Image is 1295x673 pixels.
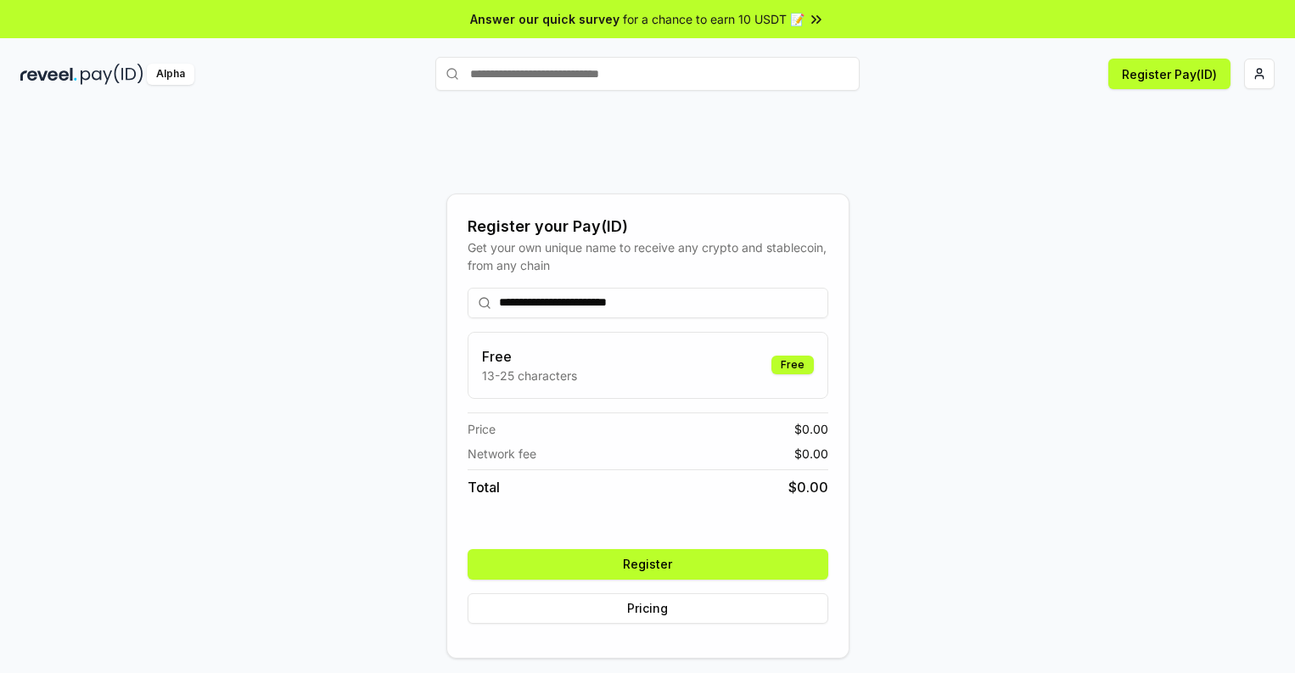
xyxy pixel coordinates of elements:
[468,238,828,274] div: Get your own unique name to receive any crypto and stablecoin, from any chain
[468,445,536,463] span: Network fee
[788,477,828,497] span: $ 0.00
[468,593,828,624] button: Pricing
[468,477,500,497] span: Total
[482,346,577,367] h3: Free
[468,215,828,238] div: Register your Pay(ID)
[20,64,77,85] img: reveel_dark
[794,420,828,438] span: $ 0.00
[482,367,577,384] p: 13-25 characters
[81,64,143,85] img: pay_id
[468,420,496,438] span: Price
[147,64,194,85] div: Alpha
[1108,59,1231,89] button: Register Pay(ID)
[623,10,804,28] span: for a chance to earn 10 USDT 📝
[468,549,828,580] button: Register
[771,356,814,374] div: Free
[794,445,828,463] span: $ 0.00
[470,10,619,28] span: Answer our quick survey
